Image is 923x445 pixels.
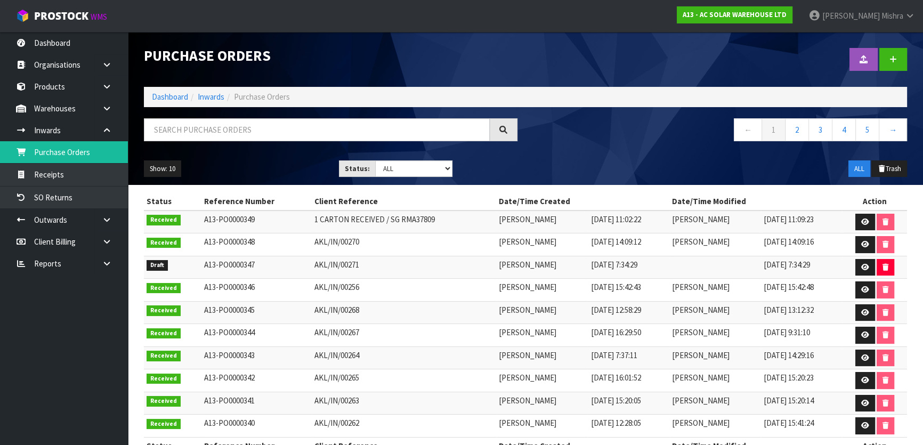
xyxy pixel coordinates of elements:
td: A13-PO0000346 [201,279,312,302]
nav: Page navigation [533,118,907,144]
span: [DATE] 15:42:48 [764,282,814,292]
button: Trash [871,160,907,177]
span: [PERSON_NAME] [672,237,730,247]
span: [PERSON_NAME] [672,305,730,315]
td: AKL/IN/00263 [312,392,496,415]
span: [DATE] 7:37:11 [590,350,637,360]
a: → [879,118,907,141]
span: Mishra [881,11,903,21]
span: [DATE] 15:20:23 [764,373,814,383]
span: [DATE] 9:31:10 [764,327,810,337]
h1: Purchase Orders [144,48,517,64]
span: [DATE] 11:09:23 [764,214,814,224]
strong: A13 - AC SOLAR WAREHOUSE LTD [683,10,787,19]
a: Inwards [198,92,224,102]
span: [DATE] 16:01:52 [590,373,641,383]
a: 4 [832,118,856,141]
td: A13-PO0000340 [201,415,312,438]
span: Received [147,238,181,248]
span: [PERSON_NAME] [672,350,730,360]
span: Received [147,374,181,384]
span: [PERSON_NAME] [672,282,730,292]
a: Dashboard [152,92,188,102]
td: A13-PO0000342 [201,369,312,392]
span: [PERSON_NAME] [499,327,556,337]
td: AKL/IN/00256 [312,279,496,302]
td: AKL/IN/00265 [312,369,496,392]
span: [DATE] 11:02:22 [590,214,641,224]
span: Received [147,419,181,430]
span: [DATE] 14:09:16 [764,237,814,247]
span: Received [147,328,181,339]
th: Action [842,193,907,210]
a: 1 [762,118,786,141]
span: [DATE] 14:09:12 [590,237,641,247]
a: 3 [808,118,832,141]
button: Show: 10 [144,160,181,177]
th: Date/Time Created [496,193,669,210]
span: Received [147,215,181,225]
th: Date/Time Modified [669,193,843,210]
td: A13-PO0000347 [201,256,312,279]
a: ← [734,118,762,141]
th: Reference Number [201,193,312,210]
td: AKL/IN/00267 [312,324,496,347]
small: WMS [91,12,107,22]
span: [PERSON_NAME] [499,305,556,315]
span: [DATE] 13:12:32 [764,305,814,315]
th: Client Reference [312,193,496,210]
span: [PERSON_NAME] [499,237,556,247]
span: [DATE] 12:58:29 [590,305,641,315]
span: [PERSON_NAME] [499,418,556,428]
td: AKL/IN/00271 [312,256,496,279]
span: [DATE] 7:34:29 [764,260,810,270]
span: [PERSON_NAME] [499,373,556,383]
span: [DATE] 15:41:24 [764,418,814,428]
span: Received [147,283,181,294]
span: [DATE] 14:29:16 [764,350,814,360]
td: A13-PO0000345 [201,301,312,324]
span: Received [147,305,181,316]
span: [DATE] 16:29:50 [590,327,641,337]
span: [PERSON_NAME] [499,395,556,406]
span: [PERSON_NAME] [499,282,556,292]
span: [DATE] 15:20:14 [764,395,814,406]
td: 1 CARTON RECEIVED / SG RMA37809 [312,211,496,233]
span: Draft [147,260,168,271]
td: A13-PO0000343 [201,346,312,369]
td: AKL/IN/00270 [312,233,496,256]
td: AKL/IN/00268 [312,301,496,324]
td: AKL/IN/00264 [312,346,496,369]
span: [PERSON_NAME] [672,418,730,428]
a: 2 [785,118,809,141]
span: [PERSON_NAME] [672,373,730,383]
img: cube-alt.png [16,9,29,22]
span: [PERSON_NAME] [499,214,556,224]
td: A13-PO0000348 [201,233,312,256]
input: Search purchase orders [144,118,490,141]
td: A13-PO0000349 [201,211,312,233]
span: [PERSON_NAME] [672,395,730,406]
span: [DATE] 15:20:05 [590,395,641,406]
span: ProStock [34,9,88,23]
span: [DATE] 15:42:43 [590,282,641,292]
span: [DATE] 7:34:29 [590,260,637,270]
span: [PERSON_NAME] [499,350,556,360]
a: A13 - AC SOLAR WAREHOUSE LTD [677,6,792,23]
span: [PERSON_NAME] [822,11,880,21]
button: ALL [848,160,870,177]
span: Received [147,351,181,361]
span: Purchase Orders [234,92,290,102]
td: A13-PO0000341 [201,392,312,415]
td: AKL/IN/00262 [312,415,496,438]
td: A13-PO0000344 [201,324,312,347]
strong: Status: [345,164,370,173]
th: Status [144,193,201,210]
span: [PERSON_NAME] [672,214,730,224]
a: 5 [855,118,879,141]
span: Received [147,396,181,407]
span: [PERSON_NAME] [499,260,556,270]
span: [PERSON_NAME] [672,327,730,337]
span: [DATE] 12:28:05 [590,418,641,428]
